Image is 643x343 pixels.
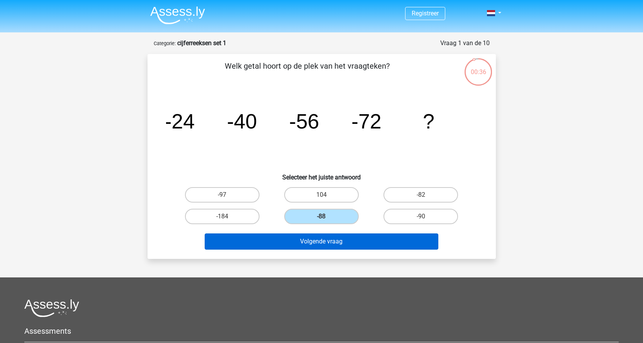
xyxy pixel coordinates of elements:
[205,233,438,250] button: Volgende vraag
[154,41,176,46] small: Categorie:
[440,39,490,48] div: Vraag 1 van de 10
[24,299,79,317] img: Assessly logo
[177,39,226,47] strong: cijferreeksen set 1
[185,187,260,203] label: -97
[464,57,493,77] div: 00:36
[423,110,434,133] tspan: ?
[165,110,195,133] tspan: -24
[284,209,359,224] label: -88
[383,187,458,203] label: -82
[284,187,359,203] label: 104
[351,110,382,133] tspan: -72
[185,209,260,224] label: -184
[160,60,455,83] p: Welk getal hoort op de plek van het vraagteken?
[150,6,205,24] img: Assessly
[160,167,484,181] h6: Selecteer het juiste antwoord
[289,110,319,133] tspan: -56
[412,10,439,17] a: Registreer
[383,209,458,224] label: -90
[24,326,619,336] h5: Assessments
[227,110,257,133] tspan: -40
